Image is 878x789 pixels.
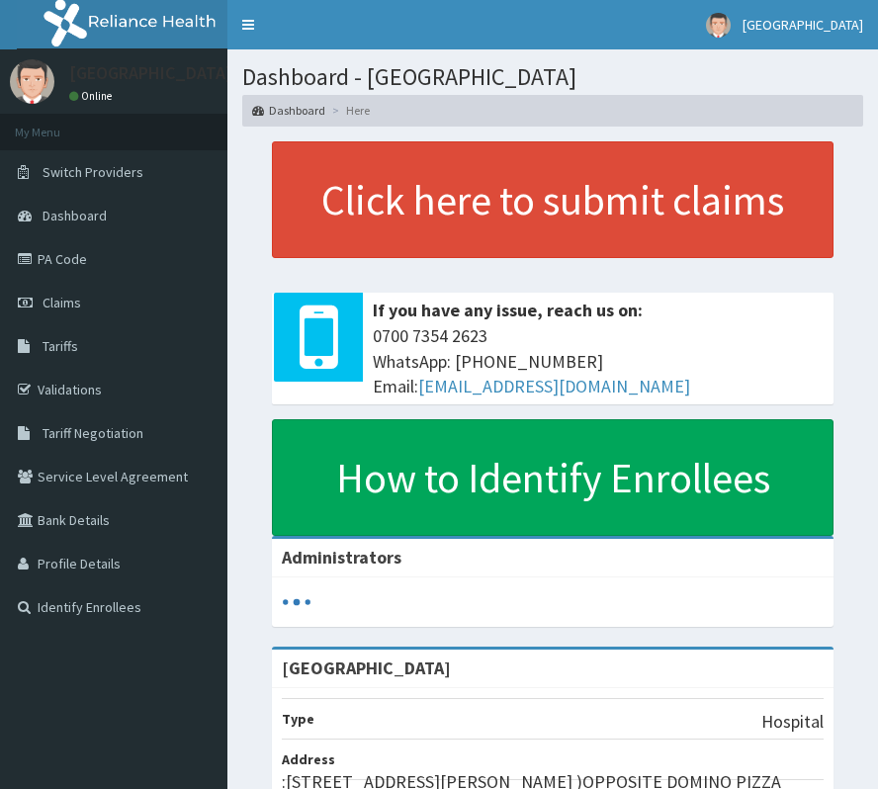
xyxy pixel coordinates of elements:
p: Hospital [761,709,824,735]
span: Tariff Negotiation [43,424,143,442]
span: Dashboard [43,207,107,224]
a: [EMAIL_ADDRESS][DOMAIN_NAME] [418,375,690,397]
a: Dashboard [252,102,325,119]
strong: [GEOGRAPHIC_DATA] [282,657,451,679]
b: If you have any issue, reach us on: [373,299,643,321]
span: [GEOGRAPHIC_DATA] [743,16,863,34]
a: How to Identify Enrollees [272,419,834,536]
b: Type [282,710,314,728]
img: User Image [706,13,731,38]
li: Here [327,102,370,119]
b: Administrators [282,546,401,569]
h1: Dashboard - [GEOGRAPHIC_DATA] [242,64,863,90]
span: Claims [43,294,81,311]
a: Click here to submit claims [272,141,834,258]
a: Online [69,89,117,103]
b: Address [282,750,335,768]
svg: audio-loading [282,587,311,617]
span: Tariffs [43,337,78,355]
p: [GEOGRAPHIC_DATA] [69,64,232,82]
span: 0700 7354 2623 WhatsApp: [PHONE_NUMBER] Email: [373,323,824,399]
img: User Image [10,59,54,104]
span: Switch Providers [43,163,143,181]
